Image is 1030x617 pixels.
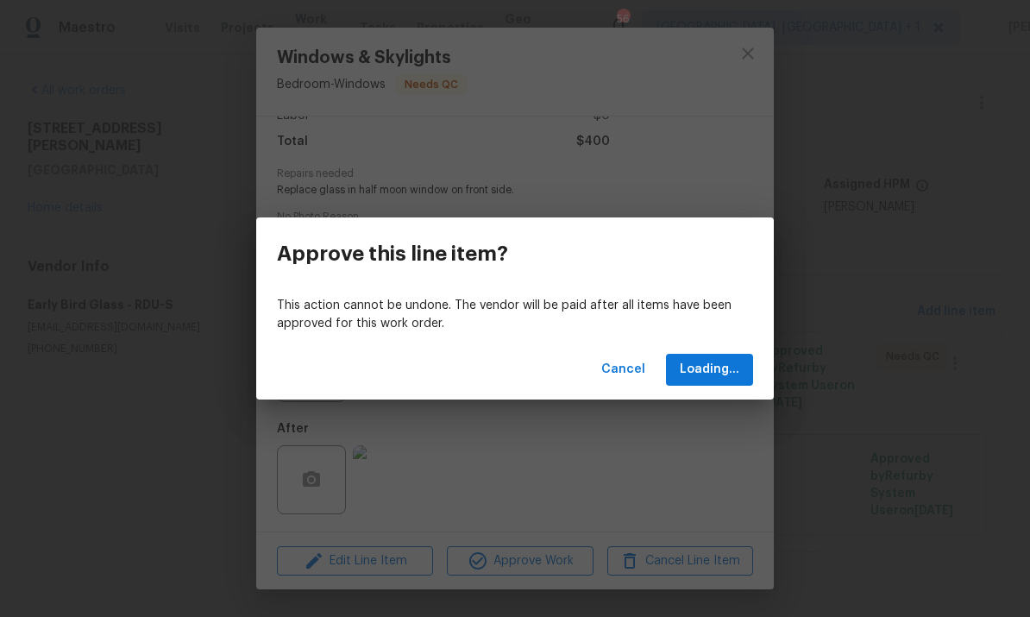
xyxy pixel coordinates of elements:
[277,242,508,266] h3: Approve this line item?
[277,297,753,333] p: This action cannot be undone. The vendor will be paid after all items have been approved for this...
[666,354,753,386] button: Loading...
[680,359,739,381] span: Loading...
[601,359,645,381] span: Cancel
[594,354,652,386] button: Cancel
